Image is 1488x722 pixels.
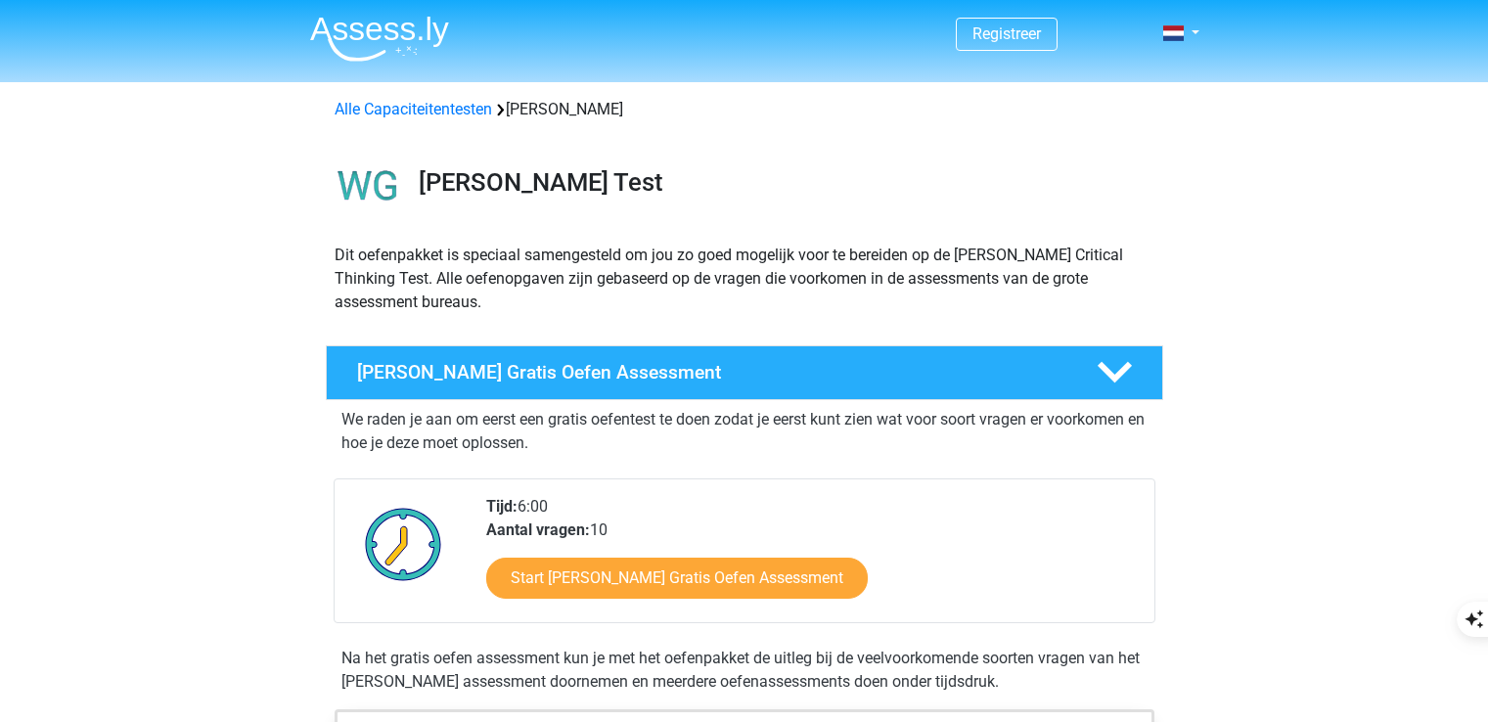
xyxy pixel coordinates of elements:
[419,167,1148,198] h3: [PERSON_NAME] Test
[472,495,1153,622] div: 6:00 10
[318,345,1171,400] a: [PERSON_NAME] Gratis Oefen Assessment
[310,16,449,62] img: Assessly
[486,520,590,539] b: Aantal vragen:
[327,145,410,228] img: watson glaser
[341,408,1148,455] p: We raden je aan om eerst een gratis oefentest te doen zodat je eerst kunt zien wat voor soort vra...
[334,647,1155,694] div: Na het gratis oefen assessment kun je met het oefenpakket de uitleg bij de veelvoorkomende soorte...
[357,361,1065,384] h4: [PERSON_NAME] Gratis Oefen Assessment
[335,244,1154,314] p: Dit oefenpakket is speciaal samengesteld om jou zo goed mogelijk voor te bereiden op de [PERSON_N...
[486,497,518,516] b: Tijd:
[354,495,453,593] img: Klok
[327,98,1162,121] div: [PERSON_NAME]
[335,100,492,118] a: Alle Capaciteitentesten
[972,24,1041,43] a: Registreer
[486,558,868,599] a: Start [PERSON_NAME] Gratis Oefen Assessment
